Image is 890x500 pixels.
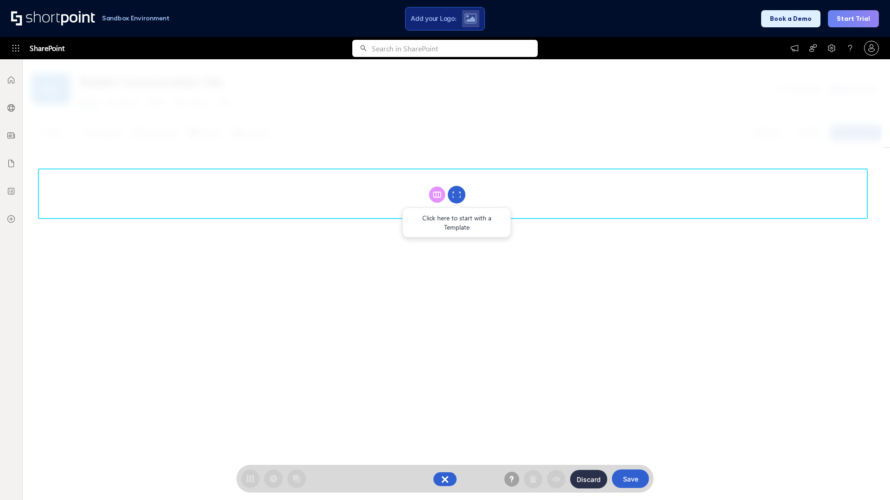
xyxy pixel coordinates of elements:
[570,470,607,488] button: Discard
[844,456,890,500] iframe: Chat Widget
[372,40,538,57] input: Search in SharePoint
[828,10,879,27] button: Start Trial
[30,37,64,59] span: SharePoint
[102,16,170,21] h1: Sandbox Environment
[464,13,477,24] img: Upload logo
[612,469,649,488] button: Save
[761,10,820,27] button: Book a Demo
[411,14,456,23] span: Add your Logo:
